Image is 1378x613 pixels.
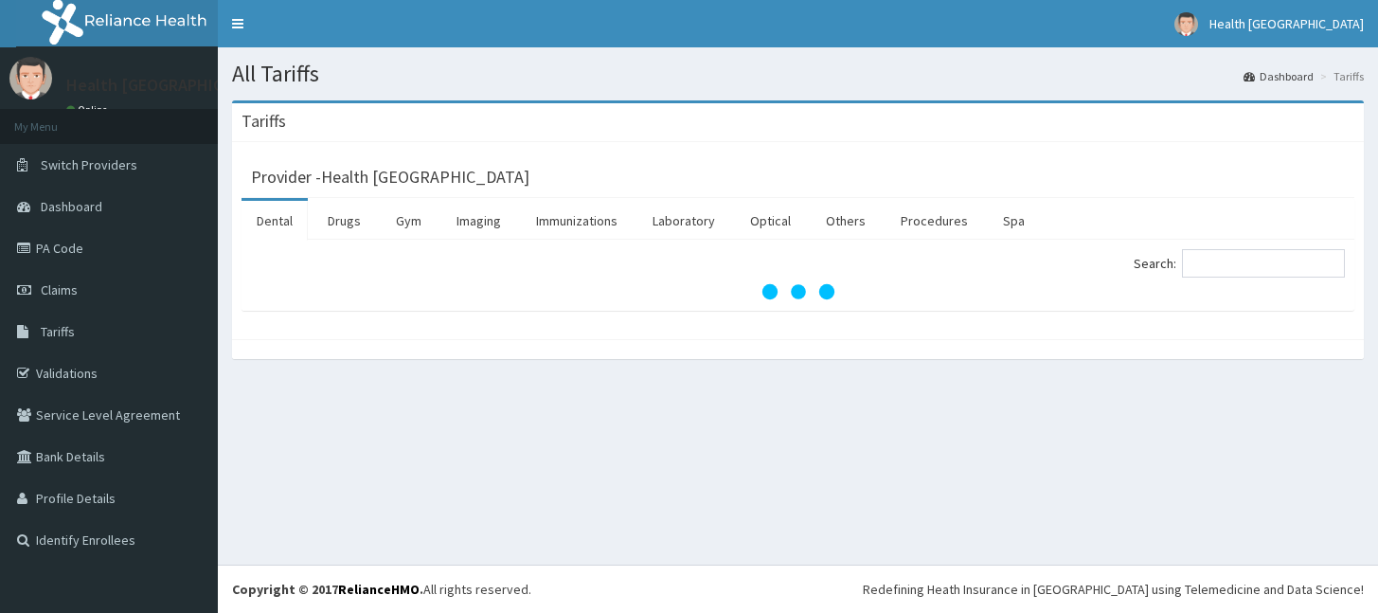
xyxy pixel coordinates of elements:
[761,254,836,330] svg: audio-loading
[41,198,102,215] span: Dashboard
[313,201,376,241] a: Drugs
[735,201,806,241] a: Optical
[242,113,286,130] h3: Tariffs
[637,201,730,241] a: Laboratory
[863,580,1364,599] div: Redefining Heath Insurance in [GEOGRAPHIC_DATA] using Telemedicine and Data Science!
[251,169,529,186] h3: Provider - Health [GEOGRAPHIC_DATA]
[41,281,78,298] span: Claims
[988,201,1040,241] a: Spa
[41,156,137,173] span: Switch Providers
[232,62,1364,86] h1: All Tariffs
[232,581,423,598] strong: Copyright © 2017 .
[1244,68,1314,84] a: Dashboard
[242,201,308,241] a: Dental
[441,201,516,241] a: Imaging
[811,201,881,241] a: Others
[886,201,983,241] a: Procedures
[1182,249,1345,278] input: Search:
[338,581,420,598] a: RelianceHMO
[218,565,1378,613] footer: All rights reserved.
[1134,249,1345,278] label: Search:
[9,57,52,99] img: User Image
[1174,12,1198,36] img: User Image
[1315,68,1364,84] li: Tariffs
[66,103,112,117] a: Online
[381,201,437,241] a: Gym
[41,323,75,340] span: Tariffs
[66,77,277,94] p: Health [GEOGRAPHIC_DATA]
[1209,15,1364,32] span: Health [GEOGRAPHIC_DATA]
[521,201,633,241] a: Immunizations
